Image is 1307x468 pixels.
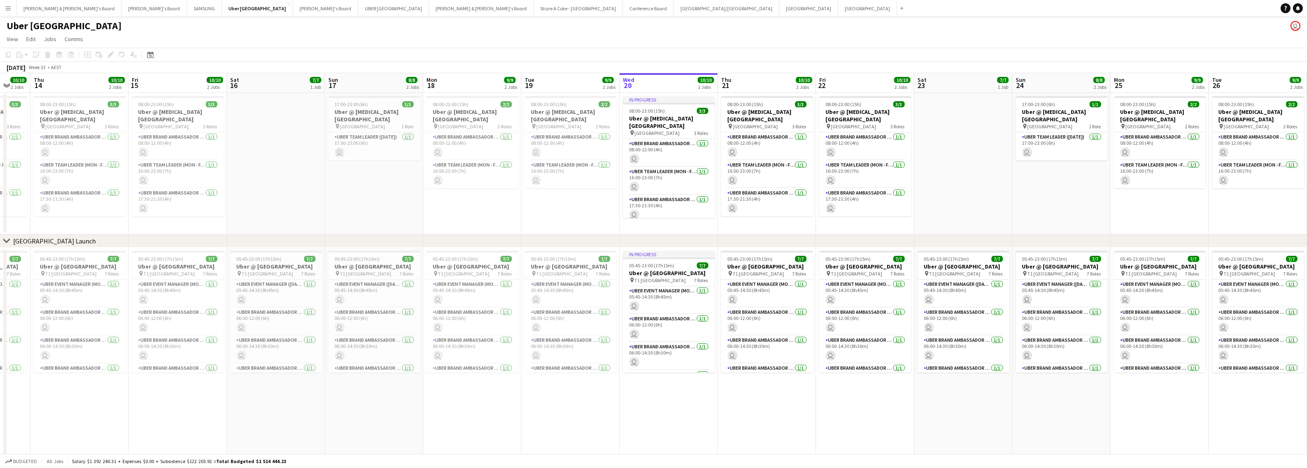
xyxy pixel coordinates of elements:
[207,77,223,83] span: 10/10
[989,271,1003,277] span: 7 Roles
[426,364,519,392] app-card-role: UBER Brand Ambassador ([PERSON_NAME])1/107:00-13:00 (6h)
[1185,271,1199,277] span: 7 Roles
[1016,108,1108,123] h3: Uber @ [MEDICAL_DATA][GEOGRAPHIC_DATA]
[525,308,617,336] app-card-role: UBER Brand Ambassador ([PERSON_NAME])1/106:00-12:00 (6h)
[402,123,414,130] span: 1 Role
[531,256,576,262] span: 05:45-23:00 (17h15m)
[728,256,773,262] span: 05:45-23:00 (17h15m)
[40,256,85,262] span: 05:45-23:00 (17h15m)
[132,251,224,373] app-job-card: 05:45-23:00 (17h15m)7/7Uber @ [GEOGRAPHIC_DATA] T1 [GEOGRAPHIC_DATA]7 RolesUBER Event Manager (Mo...
[826,256,871,262] span: 05:45-23:00 (17h15m)
[51,64,62,70] div: AEST
[819,96,911,216] div: 08:00-23:00 (15h)3/3Uber @ [MEDICAL_DATA][GEOGRAPHIC_DATA] [GEOGRAPHIC_DATA]3 RolesUBER Brand Amb...
[433,256,478,262] span: 05:45-23:00 (17h15m)
[144,123,189,130] span: [GEOGRAPHIC_DATA]
[328,132,420,160] app-card-role: Uber Team Leader ([DATE])1/117:00-23:00 (6h)
[1016,251,1108,373] app-job-card: 05:45-23:00 (17h15m)7/7Uber @ [GEOGRAPHIC_DATA] T1 [GEOGRAPHIC_DATA]7 RolesUBER Event Manager ([D...
[1224,123,1269,130] span: [GEOGRAPHIC_DATA]
[1224,271,1275,277] span: T1 [GEOGRAPHIC_DATA]
[1284,271,1298,277] span: 7 Roles
[1212,132,1304,160] app-card-role: UBER Brand Ambassador ([PERSON_NAME])1/108:00-12:00 (4h)
[3,34,21,44] a: View
[328,251,420,373] div: 05:45-23:00 (17h15m)7/7Uber @ [GEOGRAPHIC_DATA] T1 [GEOGRAPHIC_DATA]7 RolesUBER Event Manager ([D...
[819,251,911,373] app-job-card: 05:45-23:00 (17h15m)7/7Uber @ [GEOGRAPHIC_DATA] T1 [GEOGRAPHIC_DATA]7 RolesUBER Event Manager (Mo...
[132,280,224,308] app-card-role: UBER Event Manager (Mon - Fri)1/105:45-14:30 (8h45m)
[1212,96,1304,188] app-job-card: 08:00-23:00 (15h)2/2Uber @ [MEDICAL_DATA][GEOGRAPHIC_DATA] [GEOGRAPHIC_DATA]2 RolesUBER Brand Amb...
[500,101,512,107] span: 2/2
[105,123,119,130] span: 3 Roles
[721,96,813,216] app-job-card: 08:00-23:00 (15h)3/3Uber @ [MEDICAL_DATA][GEOGRAPHIC_DATA] [GEOGRAPHIC_DATA]3 RolesUBER Brand Amb...
[7,123,21,130] span: 3 Roles
[1185,123,1199,130] span: 2 Roles
[831,271,883,277] span: T1 [GEOGRAPHIC_DATA]
[34,251,126,373] div: 05:45-23:00 (17h15m)7/7Uber @ [GEOGRAPHIC_DATA] T1 [GEOGRAPHIC_DATA]7 RolesUBER Event Manager (Mo...
[599,256,610,262] span: 7/7
[525,336,617,364] app-card-role: UBER Brand Ambassador ([PERSON_NAME])1/106:00-14:30 (8h30m)
[13,459,37,464] span: Budgeted
[1016,364,1108,392] app-card-role: UBER Brand Ambassador ([DATE])1/107:00-13:00 (6h)
[537,271,588,277] span: T1 [GEOGRAPHIC_DATA]
[623,342,715,370] app-card-role: UBER Brand Ambassador ([PERSON_NAME])1/106:00-14:30 (8h30m)
[438,271,490,277] span: T1 [GEOGRAPHIC_DATA]
[426,96,519,188] div: 08:00-23:00 (15h)2/2Uber @ [MEDICAL_DATA][GEOGRAPHIC_DATA] [GEOGRAPHIC_DATA]2 RolesUBER Brand Amb...
[108,101,119,107] span: 3/3
[623,269,715,277] h3: Uber @ [GEOGRAPHIC_DATA]
[1090,256,1101,262] span: 7/7
[1022,101,1056,107] span: 17:00-23:00 (6h)
[721,308,813,336] app-card-role: UBER Brand Ambassador ([PERSON_NAME])1/106:00-12:00 (6h)
[1126,271,1177,277] span: T1 [GEOGRAPHIC_DATA]
[525,160,617,188] app-card-role: Uber Team Leader (Mon - Fri)1/116:00-23:00 (7h)
[917,336,1010,364] app-card-role: UBER Brand Ambassador ([DATE])1/106:00-14:30 (8h30m)
[534,0,623,16] button: Share A Coke - [GEOGRAPHIC_DATA]
[779,0,838,16] button: [GEOGRAPHIC_DATA]
[61,34,86,44] a: Comms
[230,76,239,83] span: Sat
[721,280,813,308] app-card-role: UBER Event Manager (Mon - Fri)1/105:45-14:30 (8h45m)
[1089,123,1101,130] span: 1 Role
[328,336,420,364] app-card-role: UBER Brand Ambassador ([DATE])1/106:00-14:30 (8h30m)
[7,35,18,43] span: View
[108,77,125,83] span: 10/10
[1114,364,1206,392] app-card-role: UBER Brand Ambassador ([PERSON_NAME])1/107:00-13:00 (6h)
[796,77,812,83] span: 10/10
[402,256,414,262] span: 7/7
[635,277,686,283] span: T1 [GEOGRAPHIC_DATA]
[525,251,617,373] div: 05:45-23:00 (17h15m)7/7Uber @ [GEOGRAPHIC_DATA] T1 [GEOGRAPHIC_DATA]7 RolesUBER Event Manager (Mo...
[525,263,617,270] h3: Uber @ [GEOGRAPHIC_DATA]
[7,271,21,277] span: 7 Roles
[525,96,617,188] app-job-card: 08:00-23:00 (15h)2/2Uber @ [MEDICAL_DATA][GEOGRAPHIC_DATA] [GEOGRAPHIC_DATA]2 RolesUBER Brand Amb...
[1212,76,1222,83] span: Tue
[7,20,122,32] h1: Uber [GEOGRAPHIC_DATA]
[426,336,519,364] app-card-role: UBER Brand Ambassador ([PERSON_NAME])1/106:00-14:30 (8h30m)
[222,0,293,16] button: Uber [GEOGRAPHIC_DATA]
[697,262,708,269] span: 7/7
[230,263,322,270] h3: Uber @ [GEOGRAPHIC_DATA]
[831,123,876,130] span: [GEOGRAPHIC_DATA]
[623,370,715,398] app-card-role: UBER Brand Ambassador ([PERSON_NAME])1/1
[203,123,217,130] span: 3 Roles
[504,77,516,83] span: 9/9
[105,271,119,277] span: 7 Roles
[1016,308,1108,336] app-card-role: UBER Brand Ambassador ([DATE])1/106:00-12:00 (6h)
[917,263,1010,270] h3: Uber @ [GEOGRAPHIC_DATA]
[9,256,21,262] span: 7/7
[623,76,634,83] span: Wed
[34,132,126,160] app-card-role: UBER Brand Ambassador ([PERSON_NAME])1/108:00-12:00 (4h)
[917,280,1010,308] app-card-role: UBER Event Manager ([DATE])1/105:45-14:30 (8h45m)
[635,130,680,136] span: [GEOGRAPHIC_DATA]
[1114,96,1206,188] app-job-card: 08:00-23:00 (15h)2/2Uber @ [MEDICAL_DATA][GEOGRAPHIC_DATA] [GEOGRAPHIC_DATA]2 RolesUBER Brand Amb...
[891,123,905,130] span: 3 Roles
[340,123,385,130] span: [GEOGRAPHIC_DATA]
[132,188,224,216] app-card-role: UBER Brand Ambassador ([PERSON_NAME])1/117:30-21:30 (4h)
[1291,21,1300,31] app-user-avatar: Andy Husen
[1120,101,1156,107] span: 08:00-23:00 (15h)
[721,364,813,392] app-card-role: UBER Brand Ambassador ([PERSON_NAME])1/107:00-13:00 (6h)
[596,271,610,277] span: 7 Roles
[34,263,126,270] h3: Uber @ [GEOGRAPHIC_DATA]
[623,251,715,257] div: In progress
[1016,96,1108,160] app-job-card: 17:00-23:00 (6h)1/1Uber @ [MEDICAL_DATA][GEOGRAPHIC_DATA] [GEOGRAPHIC_DATA]1 RoleUber Team Leader...
[132,96,224,216] app-job-card: 08:00-23:00 (15h)3/3Uber @ [MEDICAL_DATA][GEOGRAPHIC_DATA] [GEOGRAPHIC_DATA]3 RolesUBER Brand Amb...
